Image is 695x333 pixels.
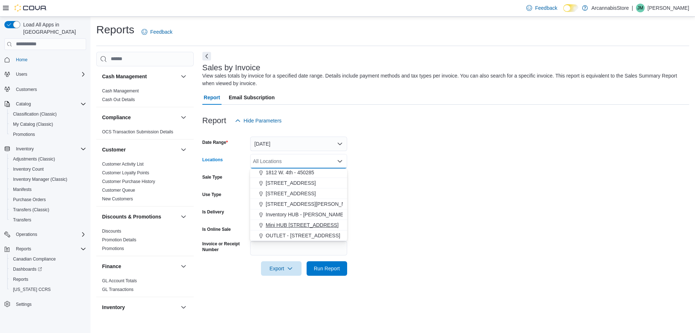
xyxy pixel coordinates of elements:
[102,114,178,121] button: Compliance
[102,304,125,311] h3: Inventory
[10,130,86,139] span: Promotions
[13,84,86,93] span: Customers
[10,285,86,294] span: Washington CCRS
[13,55,30,64] a: Home
[96,276,194,297] div: Finance
[1,244,89,254] button: Reports
[102,88,139,93] a: Cash Management
[102,161,144,167] span: Customer Activity List
[102,196,133,202] span: New Customers
[102,114,131,121] h3: Compliance
[523,1,560,15] a: Feedback
[139,25,175,39] a: Feedback
[13,187,31,192] span: Manifests
[7,215,89,225] button: Transfers
[102,246,124,251] a: Promotions
[307,261,347,276] button: Run Report
[7,164,89,174] button: Inventory Count
[250,220,347,230] button: Mini HUB [STREET_ADDRESS]
[266,211,345,218] span: Inventory HUB - [PERSON_NAME]
[244,117,282,124] span: Hide Parameters
[636,4,645,12] div: jason Min
[102,179,155,184] span: Customer Purchase History
[250,209,347,220] button: Inventory HUB - [PERSON_NAME]
[7,284,89,295] button: [US_STATE] CCRS
[10,110,60,118] a: Classification (Classic)
[102,97,135,102] a: Cash Out Details
[13,156,55,162] span: Adjustments (Classic)
[202,192,221,197] label: Use Type
[7,119,89,129] button: My Catalog (Classic)
[102,263,178,270] button: Finance
[102,170,149,175] a: Customer Loyalty Points
[102,246,124,251] span: Promotions
[13,145,37,153] button: Inventory
[591,4,629,12] p: ArcannabisStore
[10,155,86,163] span: Adjustments (Classic)
[13,266,42,272] span: Dashboards
[102,304,178,311] button: Inventory
[7,264,89,274] a: Dashboards
[179,212,188,221] button: Discounts & Promotions
[20,21,86,36] span: Load All Apps in [GEOGRAPHIC_DATA]
[7,205,89,215] button: Transfers (Classic)
[16,246,31,252] span: Reports
[102,146,178,153] button: Customer
[16,87,37,92] span: Customers
[13,276,28,282] span: Reports
[7,184,89,195] button: Manifests
[250,230,347,241] button: OUTLET - [STREET_ADDRESS]
[7,129,89,140] button: Promotions
[150,28,172,36] span: Feedback
[10,195,49,204] a: Purchase Orders
[10,285,54,294] a: [US_STATE] CCRS
[16,146,34,152] span: Inventory
[102,213,178,220] button: Discounts & Promotions
[250,178,347,188] button: [STREET_ADDRESS]
[102,73,178,80] button: Cash Management
[229,90,275,105] span: Email Subscription
[261,261,302,276] button: Export
[1,84,89,94] button: Customers
[13,100,86,108] span: Catalog
[179,113,188,122] button: Compliance
[266,179,316,187] span: [STREET_ADDRESS]
[102,263,121,270] h3: Finance
[265,261,297,276] span: Export
[13,300,34,309] a: Settings
[10,275,31,284] a: Reports
[563,4,578,12] input: Dark Mode
[13,207,49,213] span: Transfers (Classic)
[10,130,38,139] a: Promotions
[7,254,89,264] button: Canadian Compliance
[16,232,37,237] span: Operations
[10,165,47,174] a: Inventory Count
[1,54,89,65] button: Home
[13,145,86,153] span: Inventory
[102,237,136,242] a: Promotion Details
[4,51,86,328] nav: Complex example
[179,262,188,271] button: Finance
[535,4,557,12] span: Feedback
[202,63,260,72] h3: Sales by Invoice
[266,221,338,229] span: Mini HUB [STREET_ADDRESS]
[1,299,89,309] button: Settings
[13,166,44,172] span: Inventory Count
[102,278,137,283] a: GL Account Totals
[102,73,147,80] h3: Cash Management
[10,255,86,263] span: Canadian Compliance
[13,256,56,262] span: Canadian Compliance
[13,85,40,94] a: Customers
[10,120,56,129] a: My Catalog (Classic)
[102,129,173,134] a: OCS Transaction Submission Details
[1,99,89,109] button: Catalog
[13,197,46,203] span: Purchase Orders
[10,216,34,224] a: Transfers
[13,245,34,253] button: Reports
[102,229,121,234] a: Discounts
[96,160,194,206] div: Customer
[10,265,86,274] span: Dashboards
[10,265,45,274] a: Dashboards
[102,188,135,193] a: Customer Queue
